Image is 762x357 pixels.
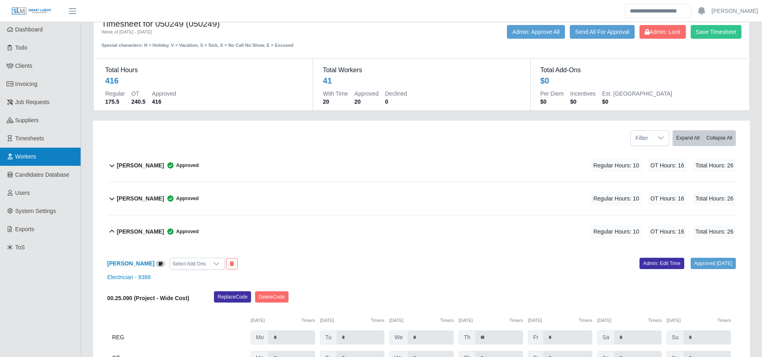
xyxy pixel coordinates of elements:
span: Approved [164,194,199,203]
input: Search [625,4,691,18]
span: Approved [164,228,199,236]
div: $0 [540,75,549,86]
div: [DATE] [666,317,731,324]
button: Timers [371,317,384,324]
dt: OT [131,90,145,98]
dt: Total Hours [105,65,303,75]
span: Regular Hours: 10 [591,192,642,205]
dd: 20 [323,98,348,106]
span: Fr [528,330,544,344]
button: Timers [301,317,315,324]
div: REG [112,330,246,344]
dt: Approved [355,90,379,98]
button: End Worker & Remove from the Timesheet [226,258,238,269]
button: Expand All [673,130,703,146]
span: We [389,330,408,344]
dd: $0 [540,98,564,106]
span: Tu [320,330,337,344]
span: Admin: Lock [645,29,681,35]
span: Sa [597,330,615,344]
span: Regular Hours: 10 [591,225,642,238]
span: Th [459,330,475,344]
a: [PERSON_NAME] [107,260,154,267]
dt: With Time [323,90,348,98]
b: [PERSON_NAME] [117,228,164,236]
span: OT Hours: 16 [648,225,687,238]
div: Special characters: H = Holiday, V = Vacation, S = Sick, X = No Call No Show, E = Excused [102,35,361,49]
dd: 175.5 [105,98,125,106]
span: Invoicing [15,81,37,87]
div: Select Add Ons [170,258,208,269]
div: 41 [323,75,332,86]
img: SLM Logo [11,7,52,16]
div: [DATE] [320,317,384,324]
dd: 240.5 [131,98,145,106]
button: [PERSON_NAME] Approved Regular Hours: 10 OT Hours: 16 Total Hours: 26 [107,182,736,215]
dt: Per Diem [540,90,564,98]
button: Save Timesheet [691,25,741,39]
span: OT Hours: 16 [648,159,687,172]
div: Week of [DATE] - [DATE] [102,29,361,35]
a: Approved [DATE] [691,258,736,269]
div: [DATE] [251,317,315,324]
span: Job Requests [15,99,50,105]
dt: Incentives [570,90,596,98]
div: 416 [105,75,118,86]
span: Todo [15,44,27,51]
button: Collapse All [703,130,736,146]
dt: Approved [152,90,176,98]
div: bulk actions [673,130,736,146]
span: Users [15,190,30,196]
span: Timesheets [15,135,44,142]
dd: $0 [570,98,596,106]
span: Regular Hours: 10 [591,159,642,172]
a: View/Edit Notes [156,260,165,267]
div: [DATE] [459,317,523,324]
span: Workers [15,153,36,160]
dd: $0 [602,98,672,106]
span: Filter [631,131,653,146]
span: Su [666,330,684,344]
b: 00.25.090 (Project - Wide Cost) [107,295,189,301]
span: Suppliers [15,117,39,123]
span: Approved [164,161,199,169]
dd: 416 [152,98,176,106]
button: [PERSON_NAME] Approved Regular Hours: 10 OT Hours: 16 Total Hours: 26 [107,149,736,182]
dd: 0 [385,98,407,106]
div: [DATE] [597,317,662,324]
span: OT Hours: 16 [648,192,687,205]
span: Exports [15,226,34,232]
button: [PERSON_NAME] Approved Regular Hours: 10 OT Hours: 16 Total Hours: 26 [107,215,736,248]
dt: Declined [385,90,407,98]
button: Timers [717,317,731,324]
span: ToS [15,244,25,251]
button: ReplaceCode [214,291,251,303]
button: Timers [440,317,454,324]
div: [DATE] [389,317,454,324]
dt: Regular [105,90,125,98]
b: [PERSON_NAME] [117,194,164,203]
span: Dashboard [15,26,43,33]
span: Clients [15,63,33,69]
button: Timers [648,317,662,324]
button: Admin: Approve All [507,25,565,39]
button: Send All For Approval [570,25,635,39]
a: [PERSON_NAME] [712,7,758,15]
span: Total Hours: 26 [693,225,736,238]
span: System Settings [15,208,56,214]
a: Electrician - 9386 [107,274,151,280]
span: Candidates Database [15,171,70,178]
span: Mo [251,330,269,344]
button: Admin: Lock [639,25,686,39]
button: Timers [579,317,592,324]
button: Timers [509,317,523,324]
dt: Total Workers [323,65,520,75]
dt: Est. [GEOGRAPHIC_DATA] [602,90,672,98]
h4: Timesheet for 050249 (050249) [102,19,361,29]
dd: 20 [355,98,379,106]
span: Total Hours: 26 [693,192,736,205]
div: [DATE] [528,317,592,324]
dt: Total Add-Ons [540,65,738,75]
a: Admin: Edit Time [639,258,684,269]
